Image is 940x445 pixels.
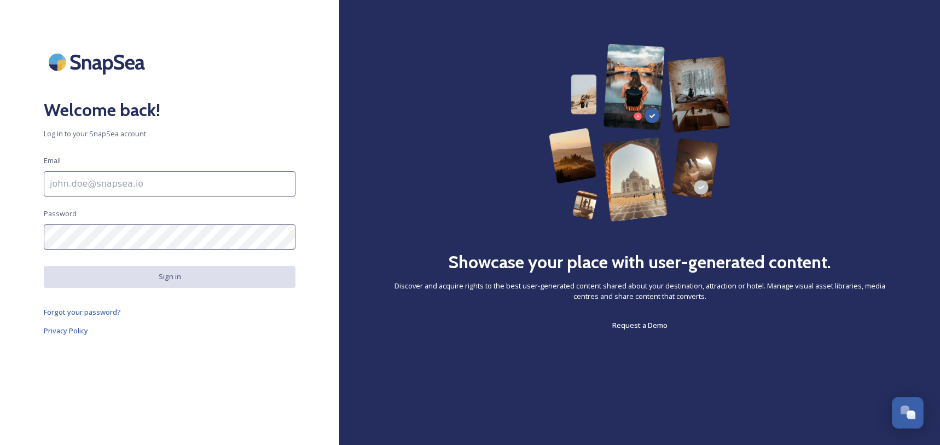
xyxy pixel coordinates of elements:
[44,209,77,219] span: Password
[892,397,924,429] button: Open Chat
[44,97,295,123] h2: Welcome back!
[612,319,668,332] a: Request a Demo
[44,44,153,80] img: SnapSea Logo
[44,129,295,139] span: Log in to your SnapSea account
[44,171,295,197] input: john.doe@snapsea.io
[44,266,295,287] button: Sign in
[612,320,668,330] span: Request a Demo
[44,155,61,166] span: Email
[549,44,730,222] img: 63b42ca75bacad526042e722_Group%20154-p-800.png
[44,307,121,317] span: Forgot your password?
[448,249,831,275] h2: Showcase your place with user-generated content.
[44,324,295,337] a: Privacy Policy
[44,305,295,319] a: Forgot your password?
[44,326,88,336] span: Privacy Policy
[383,281,896,302] span: Discover and acquire rights to the best user-generated content shared about your destination, att...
